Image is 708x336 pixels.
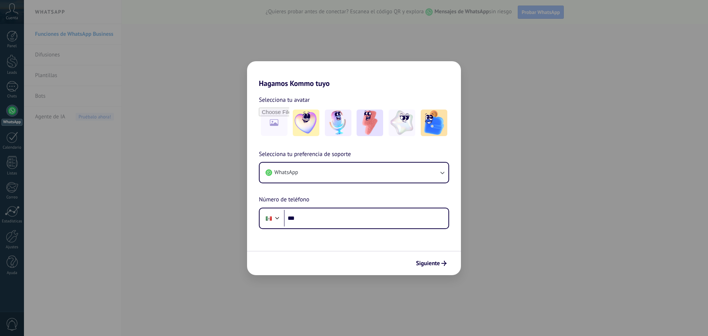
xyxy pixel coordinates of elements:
button: Siguiente [413,257,450,270]
span: WhatsApp [274,169,298,176]
span: Selecciona tu avatar [259,95,310,105]
img: -4.jpeg [389,110,415,136]
span: Número de teléfono [259,195,309,205]
img: -1.jpeg [293,110,319,136]
img: -2.jpeg [325,110,351,136]
span: Siguiente [416,261,440,266]
div: Mexico: + 52 [262,211,276,226]
img: -3.jpeg [357,110,383,136]
span: Selecciona tu preferencia de soporte [259,150,351,159]
img: -5.jpeg [421,110,447,136]
button: WhatsApp [260,163,448,183]
h2: Hagamos Kommo tuyo [247,61,461,88]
